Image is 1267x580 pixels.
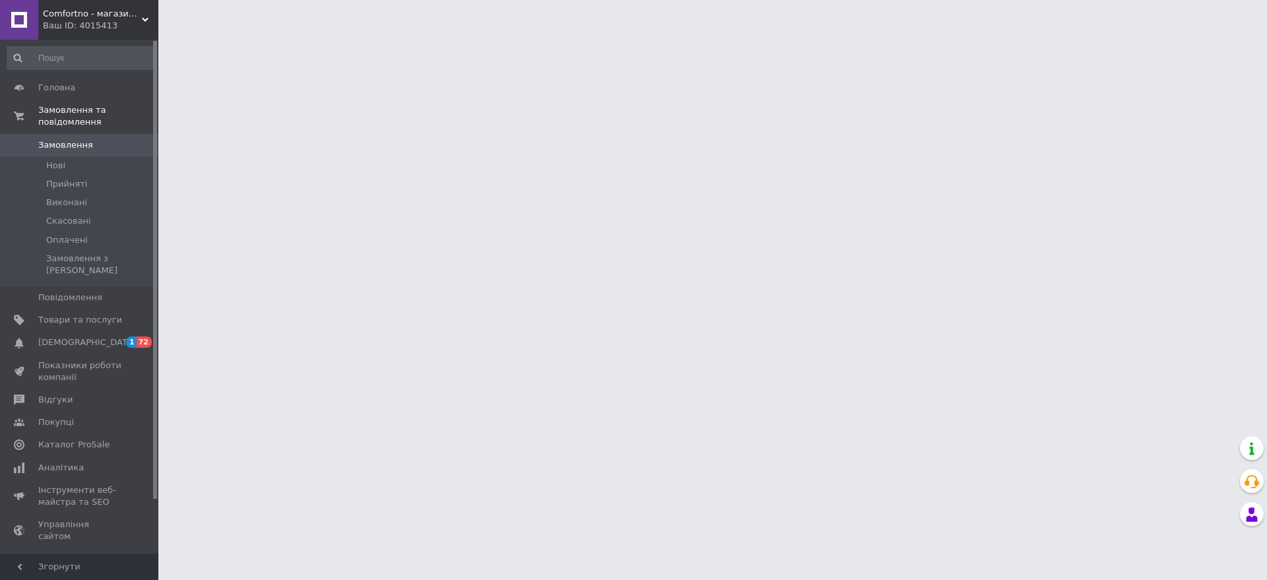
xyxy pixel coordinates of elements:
[46,160,65,172] span: Нові
[38,462,84,474] span: Аналітика
[46,215,91,227] span: Скасовані
[38,337,136,348] span: [DEMOGRAPHIC_DATA]
[38,484,122,508] span: Інструменти веб-майстра та SEO
[38,82,75,94] span: Головна
[38,394,73,406] span: Відгуки
[43,20,158,32] div: Ваш ID: 4015413
[38,439,110,451] span: Каталог ProSale
[7,46,156,70] input: Пошук
[38,104,158,128] span: Замовлення та повідомлення
[137,337,152,348] span: 72
[38,519,122,542] span: Управління сайтом
[38,139,93,151] span: Замовлення
[46,178,87,190] span: Прийняті
[46,253,154,276] span: Замовлення з [PERSON_NAME]
[126,337,137,348] span: 1
[38,360,122,383] span: Показники роботи компанії
[38,292,102,304] span: Повідомлення
[43,8,142,20] span: Comfortno - магазин комфортних рішень
[38,416,74,428] span: Покупці
[46,234,88,246] span: Оплачені
[38,314,122,326] span: Товари та послуги
[46,197,87,209] span: Виконані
